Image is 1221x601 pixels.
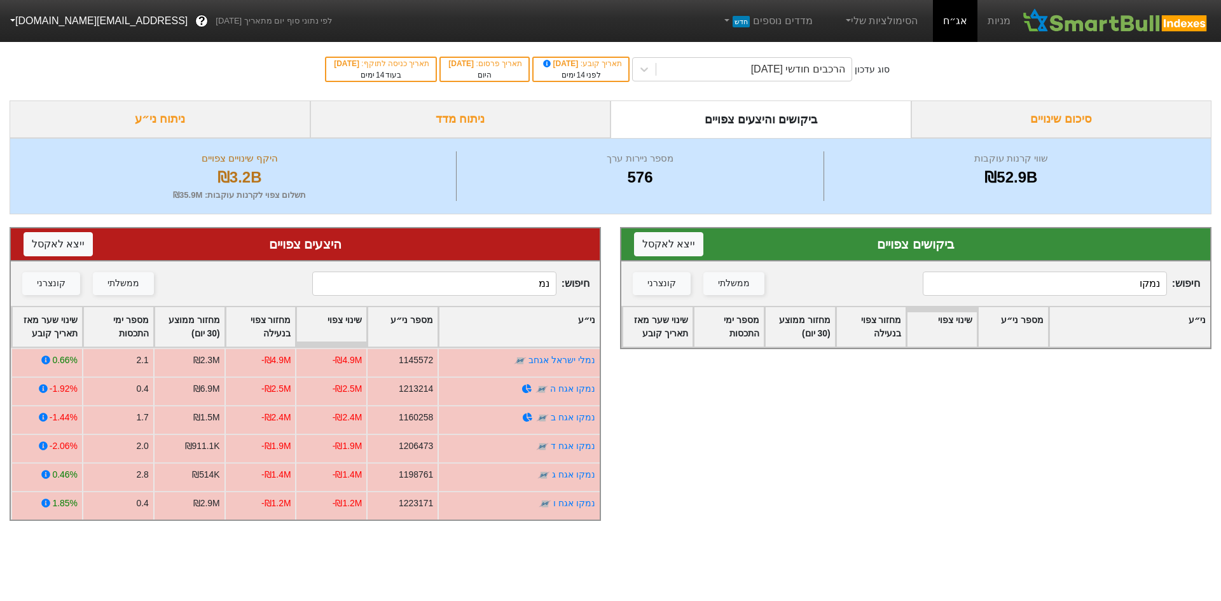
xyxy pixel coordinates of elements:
input: 344 רשומות... [312,272,556,296]
div: -₪1.9M [333,439,362,453]
span: לפי נתוני סוף יום מתאריך [DATE] [216,15,332,27]
div: -₪2.4M [333,411,362,424]
button: ממשלתי [93,272,154,295]
div: ממשלתי [107,277,139,291]
span: חיפוש : [923,272,1200,296]
div: -₪4.9M [333,354,362,367]
div: ממשלתי [718,277,750,291]
div: Toggle SortBy [765,307,835,347]
div: Toggle SortBy [155,307,224,347]
img: tase link [536,411,549,424]
div: הרכבים חודשי [DATE] [751,62,845,77]
div: 1206473 [399,439,433,453]
a: הסימולציות שלי [838,8,923,34]
div: 1145572 [399,354,433,367]
div: 576 [460,166,820,189]
div: ₪1.5M [193,411,220,424]
div: -1.44% [50,411,78,424]
div: Toggle SortBy [83,307,153,347]
div: -₪2.5M [261,382,291,396]
span: 14 [376,71,384,79]
span: ? [198,13,205,30]
div: -₪1.4M [333,468,362,481]
a: נמקו אגח ו [553,498,595,508]
div: 1160258 [399,411,433,424]
div: סוג עדכון [855,63,890,76]
div: 1.7 [136,411,148,424]
div: 1223171 [399,497,433,510]
div: ניתוח מדד [310,100,611,138]
div: ₪514K [192,468,219,481]
div: Toggle SortBy [907,307,977,347]
div: Toggle SortBy [439,307,600,347]
div: -₪1.2M [261,497,291,510]
div: -₪1.2M [333,497,362,510]
div: מספר ניירות ערך [460,151,820,166]
div: Toggle SortBy [694,307,764,347]
button: ייצא לאקסל [24,232,93,256]
span: [DATE] [541,59,581,68]
a: נמקו אגח ג [552,469,595,480]
div: 2.1 [136,354,148,367]
div: -₪2.5M [333,382,362,396]
div: Toggle SortBy [836,307,906,347]
div: Toggle SortBy [296,307,366,347]
div: Toggle SortBy [1049,307,1210,347]
span: [DATE] [448,59,476,68]
div: תאריך פרסום : [447,58,522,69]
div: ביקושים צפויים [634,235,1197,254]
div: בעוד ימים [333,69,429,81]
div: 2.0 [136,439,148,453]
a: נמקו אגח ב [551,412,595,422]
div: ₪52.9B [827,166,1195,189]
input: 232 רשומות... [923,272,1167,296]
img: tase link [537,469,550,481]
div: 0.4 [136,382,148,396]
div: היצעים צפויים [24,235,587,254]
div: שווי קרנות עוקבות [827,151,1195,166]
div: -1.92% [50,382,78,396]
div: ₪2.9M [193,497,220,510]
a: נמקו אגח ה [550,383,595,394]
button: קונצרני [22,272,80,295]
div: ₪2.3M [193,354,220,367]
img: tase link [536,440,549,453]
div: -₪4.9M [261,354,291,367]
div: 2.8 [136,468,148,481]
div: ₪3.2B [26,166,453,189]
div: תאריך כניסה לתוקף : [333,58,429,69]
div: Toggle SortBy [12,307,82,347]
div: -₪1.4M [261,468,291,481]
img: SmartBull [1021,8,1211,34]
span: חדש [733,16,750,27]
div: סיכום שינויים [911,100,1212,138]
a: נמלי ישראל אגחב [528,355,595,365]
div: ניתוח ני״ע [10,100,310,138]
span: [DATE] [334,59,361,68]
div: לפני ימים [540,69,622,81]
div: 1213214 [399,382,433,396]
div: ₪6.9M [193,382,220,396]
div: Toggle SortBy [368,307,438,347]
span: היום [478,71,492,79]
div: Toggle SortBy [226,307,296,347]
button: קונצרני [633,272,691,295]
div: תשלום צפוי לקרנות עוקבות : ₪35.9M [26,189,453,202]
div: 0.66% [52,354,77,367]
div: 0.4 [136,497,148,510]
a: מדדים נוספיםחדש [717,8,818,34]
img: tase link [535,383,548,396]
div: קונצרני [647,277,676,291]
div: קונצרני [37,277,66,291]
div: Toggle SortBy [623,307,693,347]
span: חיפוש : [312,272,590,296]
div: Toggle SortBy [978,307,1048,347]
button: ייצא לאקסל [634,232,703,256]
div: 1198761 [399,468,433,481]
img: tase link [514,354,527,367]
div: -₪1.9M [261,439,291,453]
img: tase link [539,497,551,510]
div: ביקושים והיצעים צפויים [610,100,911,138]
div: -2.06% [50,439,78,453]
span: 14 [577,71,585,79]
